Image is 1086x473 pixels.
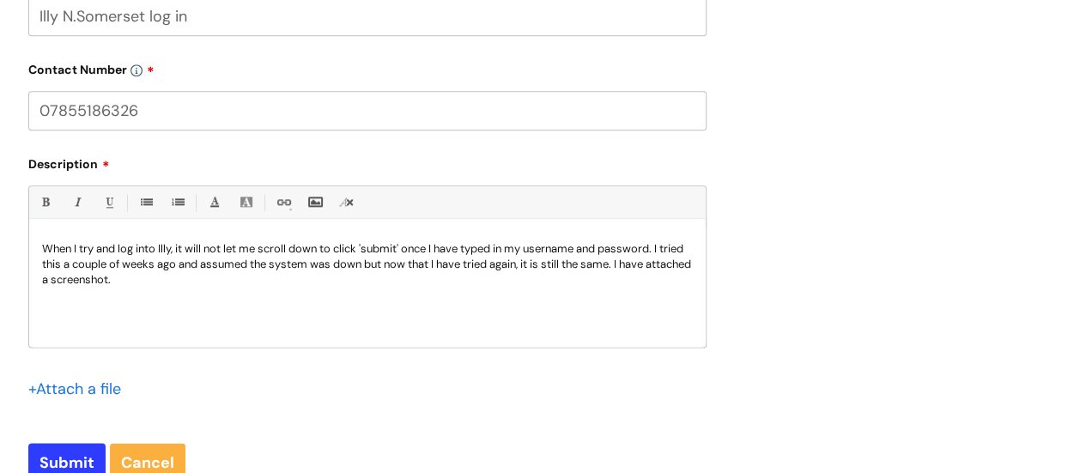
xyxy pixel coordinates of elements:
label: Contact Number [28,57,707,77]
a: Font Color [203,191,225,213]
a: Italic (Ctrl-I) [66,191,88,213]
label: Description [28,151,707,172]
a: Remove formatting (Ctrl-\) [336,191,357,213]
p: When I try and log into Illy, it will not let me scroll down to click 'submit' once I have typed ... [42,241,693,288]
img: info-icon.svg [130,64,143,76]
div: Attach a file [28,375,131,403]
a: Underline(Ctrl-U) [98,191,119,213]
a: Link [272,191,294,213]
a: Back Color [235,191,257,213]
a: Insert Image... [304,191,325,213]
a: Bold (Ctrl-B) [34,191,56,213]
a: 1. Ordered List (Ctrl-Shift-8) [167,191,188,213]
a: • Unordered List (Ctrl-Shift-7) [135,191,156,213]
span: + [28,379,36,399]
